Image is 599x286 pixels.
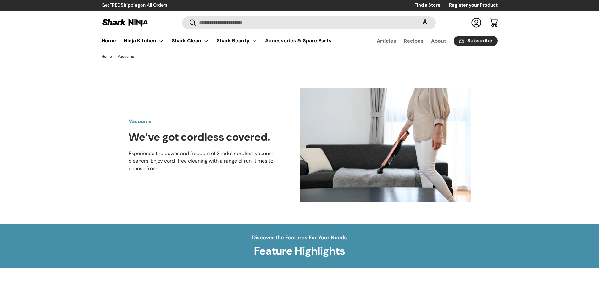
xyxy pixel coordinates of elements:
a: Subscribe [454,36,498,46]
a: Accessories & Spare Parts [265,35,331,47]
strong: FREE Shipping [109,2,140,8]
a: Shark Clean [172,35,209,47]
summary: Shark Beauty [213,35,261,47]
a: Register your Product [449,2,498,9]
p: Experience the power and freedom of Shark’s cordless vacuum cleaners. Enjoy cord-free cleaning wi... [129,150,280,172]
summary: Ninja Kitchen [120,35,168,47]
a: Home [102,35,116,47]
speech-search-button: Search by voice [415,16,435,30]
a: Vacuums [118,55,134,58]
a: Articles [377,35,396,47]
nav: Secondary [362,35,498,47]
strong: Discover the Features For Your Needs [252,234,347,241]
h3: Feature Highlights [252,244,347,258]
p: Vacuums [129,118,280,125]
nav: Breadcrumbs [102,54,498,59]
p: Get on All Orders! [102,2,169,9]
img: Shark Ninja Philippines [102,16,149,29]
a: Home [102,55,112,58]
a: Recipes [404,35,424,47]
a: Find a Store [414,2,449,9]
span: Subscribe [467,38,492,43]
a: Ninja Kitchen [124,35,164,47]
summary: Shark Clean [168,35,213,47]
a: Shark Beauty [217,35,258,47]
h2: We’ve got cordless covered. [129,130,280,144]
a: About [431,35,446,47]
nav: Primary [102,35,331,47]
